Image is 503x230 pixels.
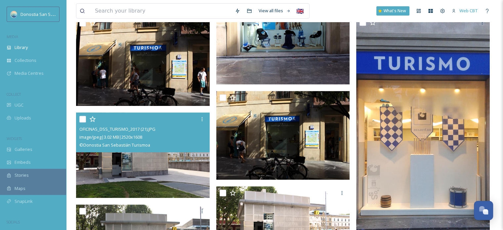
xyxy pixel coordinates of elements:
img: OFICINAS_DSS_TURISMO_2017 (21).JPG [76,113,210,198]
span: Library [15,44,28,51]
span: Uploads [15,115,31,121]
span: COLLECT [7,92,21,97]
div: 🇬🇧 [294,5,306,17]
span: Donostia San Sebastián Turismoa [21,11,87,17]
span: SOCIALS [7,219,20,224]
span: WIDGETS [7,136,22,141]
span: UGC [15,102,23,108]
span: SnapLink [15,198,33,205]
img: OFICINAS_DSS_TURISMO_2017 (26).JPG [76,17,211,106]
span: Maps [15,185,25,192]
span: Media Centres [15,70,44,76]
button: Open Chat [474,201,493,220]
a: Web CBT [448,4,481,17]
img: images.jpeg [11,11,17,18]
span: © Donostia San Sebastián Turismoa [79,142,150,148]
img: OFICINAS_DSS_TURISMO_2017 (25).JPG [216,91,350,180]
span: image/jpeg | 3.02 MB | 2520 x 1608 [79,134,142,140]
span: Web CBT [459,8,478,14]
span: Stories [15,172,29,178]
span: Embeds [15,159,31,165]
a: What's New [376,6,409,16]
span: Galleries [15,146,32,153]
input: Search your library [92,4,231,18]
span: MEDIA [7,34,18,39]
a: View all files [255,4,294,17]
span: OFICINAS_DSS_TURISMO_2017 (21).JPG [79,126,155,132]
span: Collections [15,57,36,64]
